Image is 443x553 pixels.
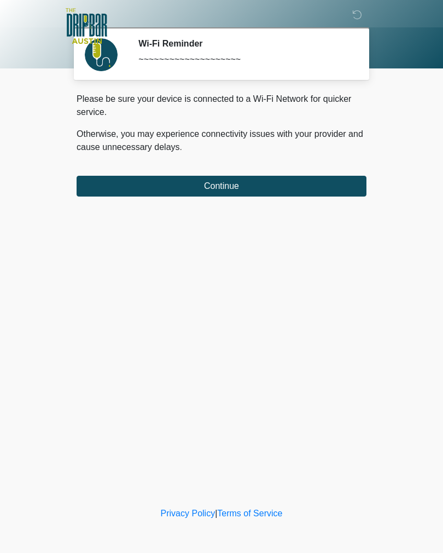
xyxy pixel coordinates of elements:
[77,93,366,119] p: Please be sure your device is connected to a Wi-Fi Network for quicker service.
[77,176,366,197] button: Continue
[138,53,350,66] div: ~~~~~~~~~~~~~~~~~~~~
[217,509,282,518] a: Terms of Service
[66,8,107,44] img: The DRIPBaR - Austin The Domain Logo
[180,142,182,152] span: .
[161,509,215,518] a: Privacy Policy
[77,128,366,154] p: Otherwise, you may experience connectivity issues with your provider and cause unnecessary delays
[215,509,217,518] a: |
[85,38,118,71] img: Agent Avatar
